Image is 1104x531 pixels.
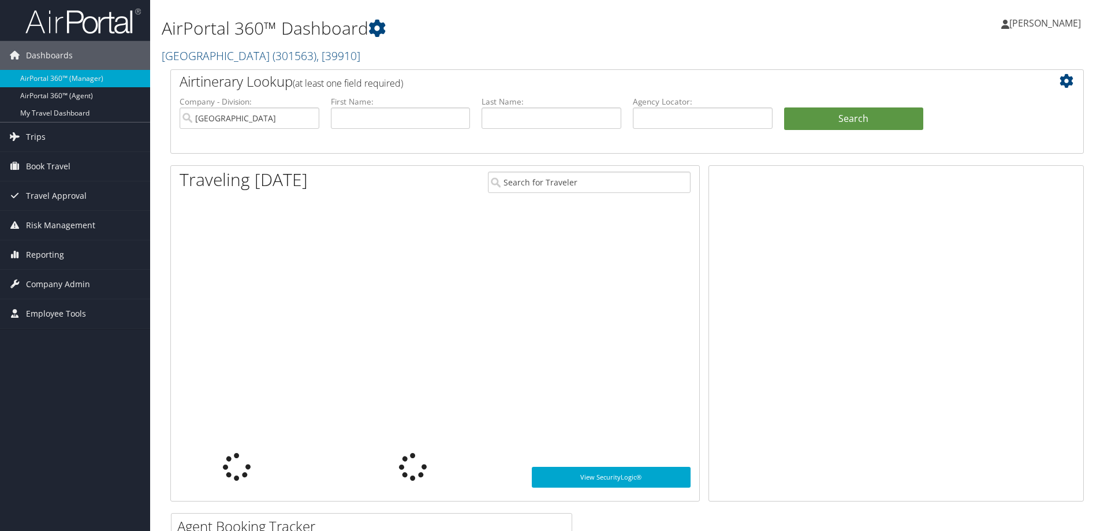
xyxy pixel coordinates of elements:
a: [PERSON_NAME] [1001,6,1092,40]
span: Book Travel [26,152,70,181]
button: Search [784,107,924,131]
h1: AirPortal 360™ Dashboard [162,16,782,40]
h2: Airtinerary Lookup [180,72,998,91]
span: ( 301563 ) [273,48,316,64]
a: View SecurityLogic® [532,467,691,488]
span: Dashboards [26,41,73,70]
h1: Traveling [DATE] [180,168,308,192]
span: , [ 39910 ] [316,48,360,64]
span: Company Admin [26,270,90,299]
label: Agency Locator: [633,96,773,107]
span: Trips [26,122,46,151]
label: First Name: [331,96,471,107]
span: (at least one field required) [293,77,403,90]
span: Reporting [26,240,64,269]
span: Travel Approval [26,181,87,210]
img: airportal-logo.png [25,8,141,35]
a: [GEOGRAPHIC_DATA] [162,48,360,64]
span: Employee Tools [26,299,86,328]
span: [PERSON_NAME] [1009,17,1081,29]
input: Search for Traveler [488,172,691,193]
span: Risk Management [26,211,95,240]
label: Company - Division: [180,96,319,107]
label: Last Name: [482,96,621,107]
